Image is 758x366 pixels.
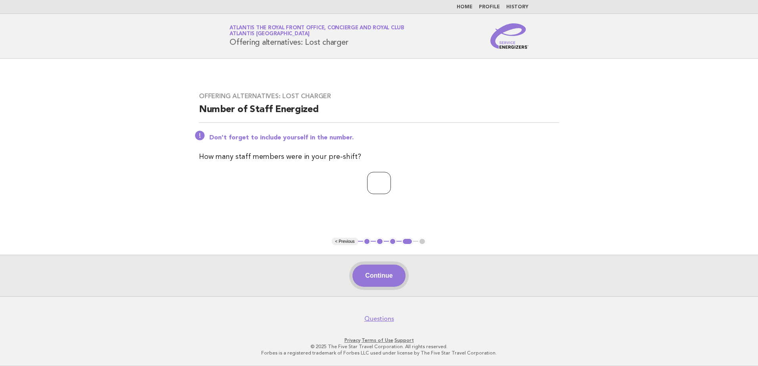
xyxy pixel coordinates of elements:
[506,5,528,10] a: History
[490,23,528,49] img: Service Energizers
[136,337,622,343] p: · ·
[362,337,393,343] a: Terms of Use
[230,26,404,46] h1: Offering alternatives: Lost charger
[352,265,405,287] button: Continue
[345,337,360,343] a: Privacy
[199,103,559,123] h2: Number of Staff Energized
[479,5,500,10] a: Profile
[199,92,559,100] h3: Offering alternatives: Lost charger
[136,343,622,350] p: © 2025 The Five Star Travel Corporation. All rights reserved.
[402,238,413,246] button: 4
[394,337,414,343] a: Support
[199,151,559,162] p: How many staff members were in your pre-shift?
[376,238,384,246] button: 2
[363,238,371,246] button: 1
[389,238,397,246] button: 3
[230,25,404,36] a: Atlantis The Royal Front Office, Concierge and Royal ClubAtlantis [GEOGRAPHIC_DATA]
[209,134,559,142] p: Don't forget to include yourself in the number.
[136,350,622,356] p: Forbes is a registered trademark of Forbes LLC used under license by The Five Star Travel Corpora...
[364,315,394,323] a: Questions
[457,5,473,10] a: Home
[332,238,358,246] button: < Previous
[230,32,310,37] span: Atlantis [GEOGRAPHIC_DATA]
